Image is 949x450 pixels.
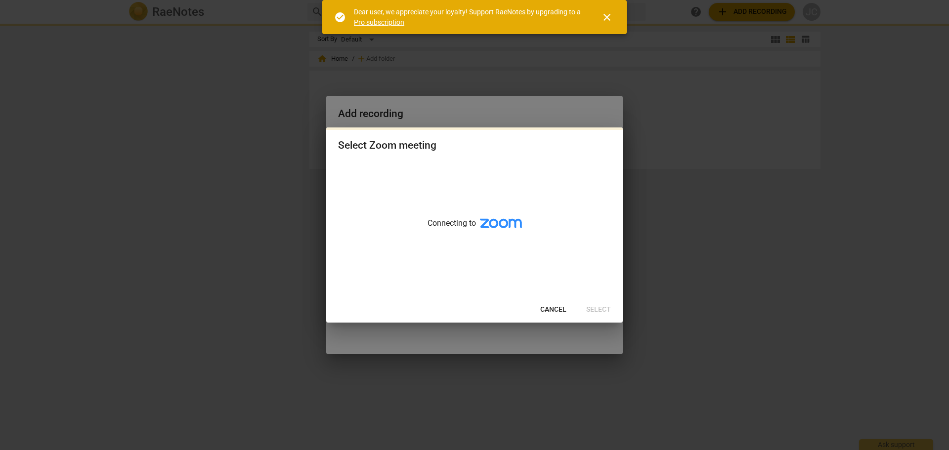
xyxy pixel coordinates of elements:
button: Cancel [532,301,574,319]
a: Pro subscription [354,18,404,26]
span: close [601,11,613,23]
div: Dear user, we appreciate your loyalty! Support RaeNotes by upgrading to a [354,7,583,27]
button: Close [595,5,619,29]
div: Connecting to [326,162,623,297]
span: Cancel [540,305,566,315]
div: Select Zoom meeting [338,139,436,152]
span: check_circle [334,11,346,23]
